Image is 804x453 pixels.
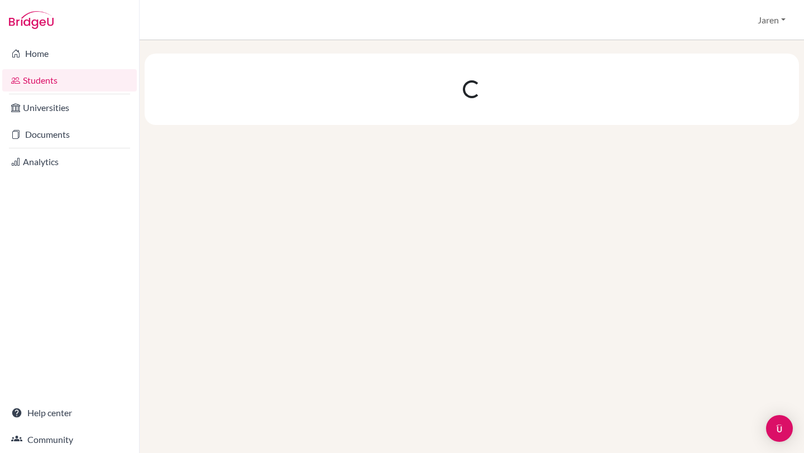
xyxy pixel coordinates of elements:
[2,428,137,451] a: Community
[9,11,54,29] img: Bridge-U
[2,42,137,65] a: Home
[766,415,793,442] div: Open Intercom Messenger
[2,151,137,173] a: Analytics
[2,69,137,91] a: Students
[2,97,137,119] a: Universities
[2,123,137,146] a: Documents
[753,9,791,31] button: Jaren
[2,402,137,424] a: Help center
